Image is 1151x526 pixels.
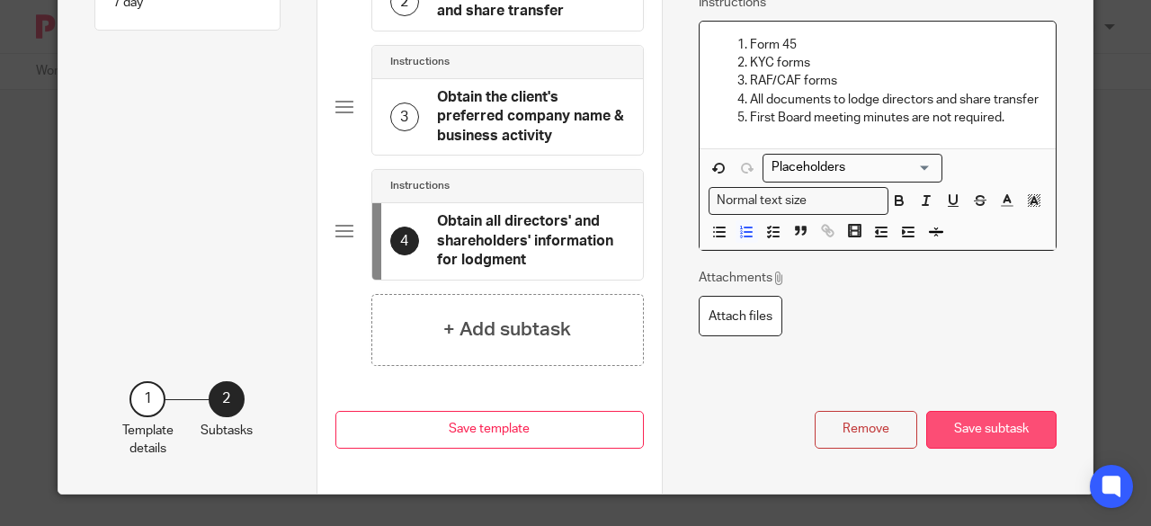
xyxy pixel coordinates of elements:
p: Attachments [699,269,786,287]
div: 3 [390,103,419,131]
p: All documents to lodge directors and share transfer [750,91,1041,109]
input: Search for option [765,158,932,177]
p: Form 45 [750,36,1041,54]
span: Normal text size [713,192,811,210]
div: 4 [390,227,419,255]
p: KYC forms [750,54,1041,72]
p: First Board meeting minutes are not required. [750,109,1041,127]
p: Template details [122,422,174,459]
p: RAF/CAF forms [750,72,1041,90]
div: Search for option [709,187,888,215]
h4: Instructions [390,179,450,193]
h4: Obtain all directors' and shareholders' information for lodgment [437,212,625,270]
h4: Instructions [390,55,450,69]
div: Text styles [709,187,888,215]
div: Placeholders [763,154,942,182]
h4: Obtain the client's preferred company name & business activity [437,88,625,146]
input: Search for option [813,192,878,210]
button: Remove [815,411,917,450]
div: Search for option [763,154,942,182]
button: Save subtask [926,411,1057,450]
label: Attach files [699,296,782,336]
h4: + Add subtask [443,316,571,343]
p: Subtasks [201,422,253,440]
div: 1 [129,381,165,417]
div: 2 [209,381,245,417]
button: Save template [335,411,644,450]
